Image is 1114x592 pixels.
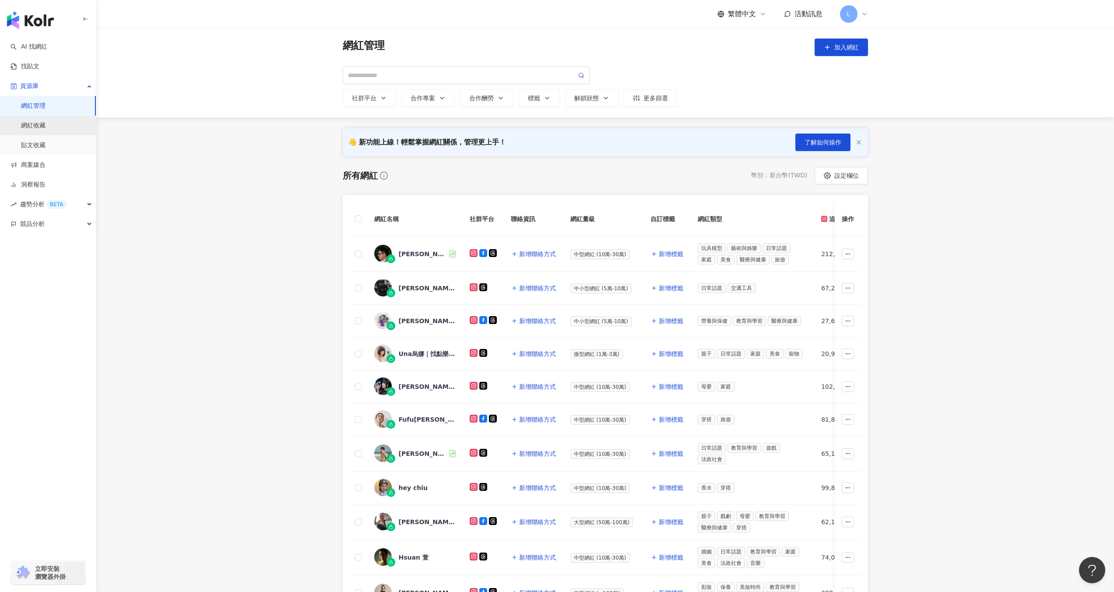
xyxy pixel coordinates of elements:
[698,558,715,568] span: 美食
[650,445,684,462] button: 新增標籤
[659,484,683,491] span: 新增標籤
[374,513,392,530] img: KOL Avatar
[399,449,448,458] div: [PERSON_NAME]
[352,95,387,102] div: 社群平台
[733,523,750,532] span: 穿搭
[519,350,556,357] span: 新增聯絡方式
[21,121,46,130] a: 網紅收藏
[463,202,504,236] th: 社群平台
[756,511,789,521] span: 教育與學習
[570,250,630,259] span: 中型網紅 (10萬-30萬)
[570,518,633,527] span: 大型網紅 (50萬-100萬)
[469,95,504,102] div: 合作酬勞
[821,382,854,391] div: 102,708
[733,316,766,326] span: 教育與學習
[401,89,455,107] button: 合作專案
[399,349,456,358] div: Una烏娜｜找點樂趣。
[717,349,745,359] span: 日常話題
[528,95,551,102] div: 標籤
[821,483,854,493] div: 99,813
[570,317,632,326] span: 中小型網紅 (5萬-10萬)
[374,279,392,296] img: KOL Avatar
[563,202,644,236] th: 網紅量級
[763,443,780,453] span: 遊戲
[847,9,850,19] span: L
[727,283,756,293] span: 交通工具
[399,317,456,325] div: [PERSON_NAME]護理師
[659,317,683,324] span: 新增標籤
[399,518,456,526] div: [PERSON_NAME]
[374,479,392,496] img: KOL Avatar
[348,137,506,147] div: 👋 新功能上線！輕鬆掌握網紅關係，管理更上手！
[570,349,623,359] span: 微型網紅 (1萬-3萬)
[698,349,715,359] span: 親子
[717,255,734,264] span: 美食
[821,449,854,458] div: 65,170
[14,566,31,580] img: chrome extension
[511,549,556,566] button: 新增聯絡方式
[511,513,556,531] button: 新增聯絡方式
[411,95,446,102] div: 合作專案
[570,284,632,293] span: 中小型網紅 (5萬-10萬)
[7,11,54,29] img: logo
[511,245,556,263] button: 新增聯絡方式
[519,383,556,390] span: 新增聯絡方式
[511,312,556,330] button: 新增聯絡方式
[815,39,868,56] button: 加入網紅
[821,214,847,224] div: 追蹤數
[650,378,684,395] button: 新增標籤
[815,167,868,184] button: 設定欄位
[643,202,691,236] th: 自訂標籤
[727,443,761,453] span: 教育與學習
[821,415,854,424] div: 81,887
[747,558,764,568] span: 音樂
[519,518,556,525] span: 新增聯絡方式
[650,312,684,330] button: 新增標籤
[691,202,814,236] th: 網紅類型
[659,518,683,525] span: 新增標籤
[650,279,684,297] button: 新增標籤
[728,9,756,19] span: 繁體中文
[343,169,378,182] div: 所有網紅
[717,547,745,557] span: 日常話題
[511,378,556,395] button: 新增聯絡方式
[650,513,684,531] button: 新增標籤
[20,214,45,234] span: 競品分析
[20,194,67,214] span: 趨勢分析
[766,582,799,592] span: 教育與學習
[343,89,396,107] button: 社群平台
[519,89,560,107] button: 標籤
[650,411,684,428] button: 新增標籤
[747,349,764,359] span: 家庭
[698,243,726,253] span: 玩具模型
[698,483,715,493] span: 香水
[768,316,801,326] span: 醫療與健康
[659,383,683,390] span: 新增標籤
[736,582,764,592] span: 美妝時尚
[766,349,784,359] span: 美食
[821,553,854,562] div: 74,034
[11,180,46,189] a: 洞察報告
[659,250,683,257] span: 新增標籤
[11,62,39,71] a: 找貼文
[821,249,854,259] div: 212,658
[717,582,734,592] span: 保養
[374,548,392,566] img: KOL Avatar
[785,349,803,359] span: 寵物
[794,10,822,18] span: 活動訊息
[11,42,47,51] a: searchAI 找網紅
[570,415,630,425] span: 中型網紅 (10萬-30萬)
[570,449,630,459] span: 中型網紅 (10萬-30萬)
[519,250,556,257] span: 新增聯絡方式
[1079,557,1105,583] iframe: Help Scout Beacon - Open
[460,89,513,107] button: 合作酬勞
[519,450,556,457] span: 新增聯絡方式
[46,200,67,209] div: BETA
[650,479,684,497] button: 新增標籤
[835,202,861,236] th: 操作
[374,410,392,428] img: KOL Avatar
[659,554,683,561] span: 新增標籤
[504,202,563,236] th: 聯絡資訊
[374,345,392,362] img: KOL Avatar
[343,39,385,56] span: 網紅管理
